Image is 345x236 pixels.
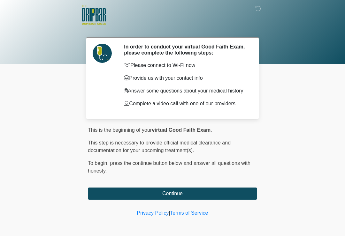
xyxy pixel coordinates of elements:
[124,87,248,95] p: Answer some questions about your medical history
[152,127,211,133] strong: virtual Good Faith Exam
[88,160,250,173] span: press the continue button below and answer all questions with honesty.
[88,140,231,153] span: This step is necessary to provide official medical clearance and documentation for your upcoming ...
[211,127,212,133] span: .
[93,44,112,63] img: Agent Avatar
[169,210,170,216] a: |
[170,210,208,216] a: Terms of Service
[124,44,248,56] h2: In order to conduct your virtual Good Faith Exam, please complete the following steps:
[88,160,110,166] span: To begin,
[88,188,257,200] button: Continue
[81,5,106,26] img: The DRIPBaR - San Antonio Dominion Creek Logo
[88,127,152,133] span: This is the beginning of your
[124,62,248,69] p: Please connect to Wi-Fi now
[137,210,169,216] a: Privacy Policy
[124,100,248,107] p: Complete a video call with one of our providers
[124,74,248,82] p: Provide us with your contact info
